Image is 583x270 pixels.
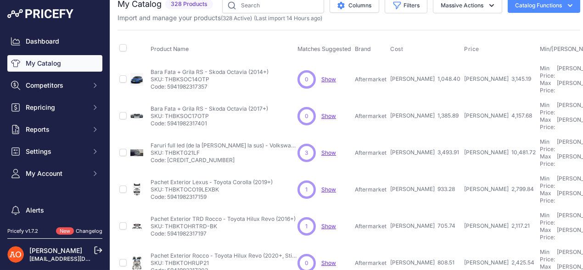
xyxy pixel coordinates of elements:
[390,45,403,53] span: Cost
[7,227,38,235] div: Pricefy v1.7.2
[390,186,455,192] span: [PERSON_NAME] 933.28
[321,149,336,156] a: Show
[540,101,555,116] div: Min Price:
[254,15,322,22] span: (Last import 14 Hours ago)
[540,212,555,226] div: Min Price:
[464,186,534,192] span: [PERSON_NAME] 2,799.84
[29,255,125,262] a: [EMAIL_ADDRESS][DOMAIN_NAME]
[151,186,273,193] p: SKU: THBKTOCO19LEXBK
[151,179,273,186] p: Pachet Exterior Lexus - Toyota Corolla (2019+)
[151,105,268,112] p: Bara Fata + Grila RS - Skoda Octavia (2017+)
[321,112,336,119] a: Show
[151,215,296,223] p: Pachet Exterior TRD Rocco - Toyota Hilux Revo (2016+)
[305,112,308,120] span: 0
[151,142,297,149] p: Faruri full led (de la [PERSON_NAME] la sus) - Volkswagen Tiguan (2021+)
[355,186,387,193] p: Aftermarket
[306,186,308,194] span: 1
[464,45,479,53] span: Price
[464,112,532,119] span: [PERSON_NAME] 4,157.68
[540,153,555,168] div: Max Price:
[151,83,269,90] p: Code: 5941982317357
[305,75,308,84] span: 0
[7,165,102,182] button: My Account
[151,230,296,237] p: Code: 5941982317197
[151,76,269,83] p: SKU: THBKSOC14OTP
[151,193,273,201] p: Code: 5941982317159
[56,227,74,235] span: New
[390,259,454,266] span: [PERSON_NAME] 808.51
[321,259,336,266] a: Show
[355,149,387,157] p: Aftermarket
[306,222,308,231] span: 1
[305,259,308,267] span: 0
[26,103,86,112] span: Repricing
[540,248,555,263] div: Min Price:
[355,45,371,52] span: Brand
[321,76,336,83] a: Show
[464,45,481,53] button: Price
[390,149,459,156] span: [PERSON_NAME] 3,493.91
[151,223,296,230] p: SKU: THBKTOHRTRD-BK
[321,186,336,193] a: Show
[540,65,555,79] div: Min Price:
[26,169,86,178] span: My Account
[151,149,297,157] p: SKU: THBKTG21LF
[540,226,555,241] div: Max Price:
[390,75,460,82] span: [PERSON_NAME] 1,048.40
[540,190,555,204] div: Max Price:
[26,81,86,90] span: Competitors
[355,223,387,230] p: Aftermarket
[390,45,405,53] button: Cost
[7,9,73,18] img: Pricefy Logo
[464,259,534,266] span: [PERSON_NAME] 2,425.54
[76,228,102,234] a: Changelog
[151,252,297,259] p: Pachet Exterior Rocco - Toyota Hilux Revo (2020+, Stil 2021+)
[297,45,351,52] span: Matches Suggested
[26,125,86,134] span: Reports
[464,222,530,229] span: [PERSON_NAME] 2,117.21
[540,116,555,131] div: Max Price:
[118,13,322,22] p: Import and manage your products
[355,112,387,120] p: Aftermarket
[29,247,82,254] a: [PERSON_NAME]
[321,223,336,230] a: Show
[540,175,555,190] div: Min Price:
[151,45,189,52] span: Product Name
[540,138,555,153] div: Min Price:
[390,112,459,119] span: [PERSON_NAME] 1,385.89
[151,68,269,76] p: Bara Fata + Grila RS - Skoda Octavia (2014+)
[221,15,252,22] span: ( )
[7,121,102,138] button: Reports
[540,79,555,94] div: Max Price:
[7,33,102,50] a: Dashboard
[26,147,86,156] span: Settings
[7,202,102,219] a: Alerts
[151,120,268,127] p: Code: 5941982317401
[151,112,268,120] p: SKU: THBKSOC17OTP
[390,222,455,229] span: [PERSON_NAME] 705.74
[355,259,387,267] p: Aftermarket
[151,157,297,164] p: Code: [CREDIT_CARD_NUMBER]
[7,77,102,94] button: Competitors
[223,15,250,22] a: 328 Active
[464,75,531,82] span: [PERSON_NAME] 3,145.19
[7,55,102,72] a: My Catalog
[355,76,387,83] p: Aftermarket
[7,99,102,116] button: Repricing
[7,143,102,160] button: Settings
[151,259,297,267] p: SKU: THBKTOHRUP21
[305,149,308,157] span: 3
[7,33,102,253] nav: Sidebar
[464,149,536,156] span: [PERSON_NAME] 10,481.72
